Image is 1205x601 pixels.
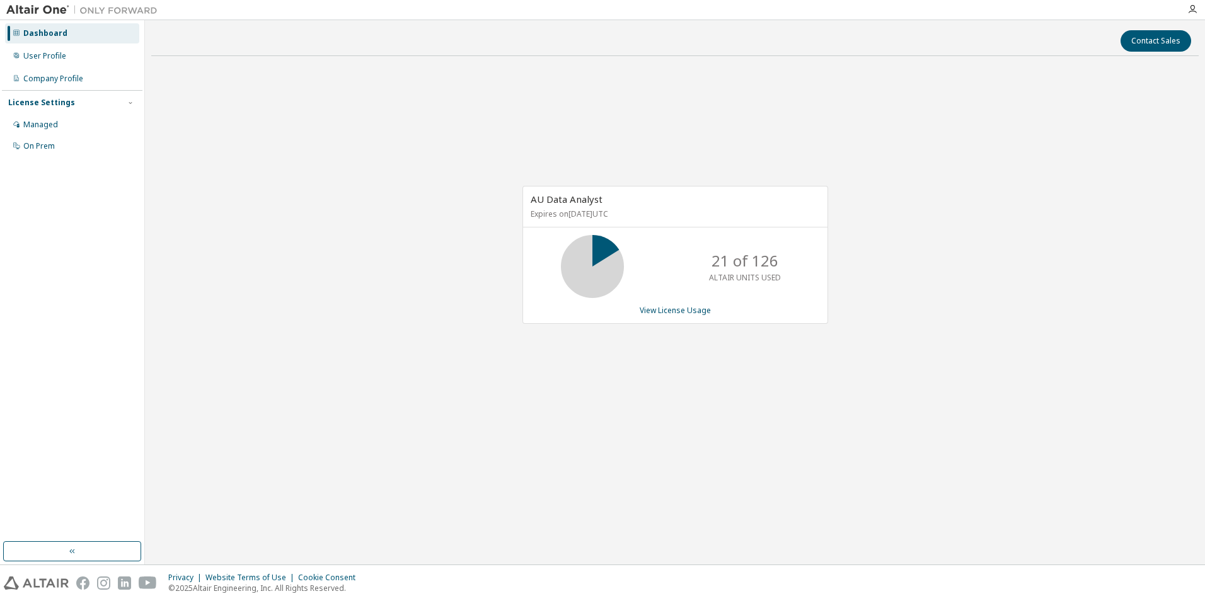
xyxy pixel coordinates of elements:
[531,209,817,219] p: Expires on [DATE] UTC
[709,272,781,283] p: ALTAIR UNITS USED
[118,576,131,590] img: linkedin.svg
[4,576,69,590] img: altair_logo.svg
[298,573,363,583] div: Cookie Consent
[712,250,778,272] p: 21 of 126
[139,576,157,590] img: youtube.svg
[23,74,83,84] div: Company Profile
[531,193,602,205] span: AU Data Analyst
[23,120,58,130] div: Managed
[1121,30,1191,52] button: Contact Sales
[168,573,205,583] div: Privacy
[23,141,55,151] div: On Prem
[23,51,66,61] div: User Profile
[76,576,89,590] img: facebook.svg
[640,305,711,316] a: View License Usage
[23,28,67,38] div: Dashboard
[97,576,110,590] img: instagram.svg
[168,583,363,593] p: © 2025 Altair Engineering, Inc. All Rights Reserved.
[205,573,298,583] div: Website Terms of Use
[6,4,164,16] img: Altair One
[8,98,75,108] div: License Settings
